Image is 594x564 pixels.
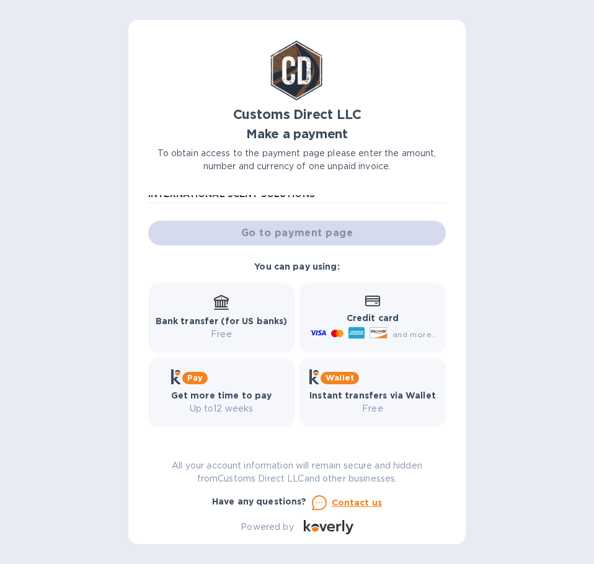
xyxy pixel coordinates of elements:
b: Bank transfer (for US banks) [156,316,288,326]
p: Free [309,402,436,415]
b: You can pay using: [254,262,339,271]
b: Have any questions? [212,496,307,506]
span: and more... [392,330,438,339]
p: To obtain access to the payment page please enter the amount, number and currency of one unpaid i... [148,147,446,173]
b: Pay [187,373,203,382]
b: Wallet [326,373,354,382]
p: All your account information will remain secure and hidden from Customs Direct LLC and other busi... [148,459,446,485]
b: Instant transfers via Wallet [309,390,436,400]
p: Powered by [241,521,293,534]
b: Get more time to pay [171,390,272,400]
p: Free [156,328,288,341]
h1: Make a payment [148,127,446,141]
b: Credit card [347,313,399,323]
input: Enter business name [148,185,446,204]
u: Contact us [332,498,383,508]
p: Up to 12 weeks [171,402,272,415]
b: Customs Direct LLC [233,107,361,122]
